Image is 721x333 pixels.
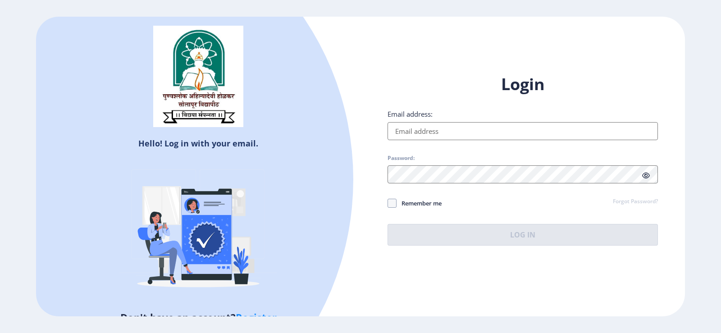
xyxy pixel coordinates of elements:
[397,198,442,209] span: Remember me
[43,310,354,324] h5: Don't have an account?
[388,109,433,119] label: Email address:
[153,26,243,128] img: sulogo.png
[236,310,277,324] a: Register
[388,155,415,162] label: Password:
[119,152,277,310] img: Verified-rafiki.svg
[388,224,658,246] button: Log In
[388,122,658,140] input: Email address
[388,73,658,95] h1: Login
[613,198,658,206] a: Forgot Password?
